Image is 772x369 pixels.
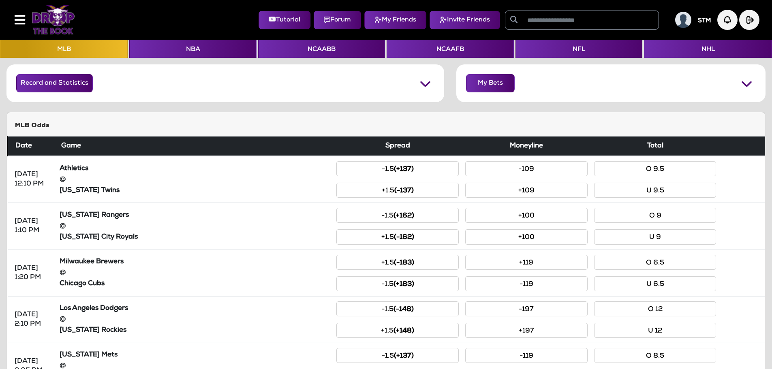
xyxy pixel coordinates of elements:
div: @ [60,175,330,184]
strong: Los Angeles Dodgers [60,305,128,312]
button: NCAAFB [387,40,513,58]
button: +100 [465,208,588,223]
h5: MLB Odds [15,122,757,130]
th: Moneyline [462,137,591,156]
div: [DATE] 1:20 PM [15,264,50,282]
strong: [US_STATE] Rockies [60,327,126,334]
small: (+183) [393,281,414,288]
button: +1.5(-162) [336,229,459,244]
img: User [675,12,691,28]
button: O 9.5 [594,161,716,176]
strong: Milwaukee Brewers [60,258,124,265]
small: (-162) [394,234,414,241]
th: Game [56,137,334,156]
button: My Friends [364,11,426,29]
button: -119 [465,348,588,363]
button: Invite Friends [430,11,500,29]
button: +1.5(+148) [336,323,459,338]
button: U 9.5 [594,183,716,198]
button: -1.5(+162) [336,208,459,223]
div: @ [60,222,330,231]
button: -109 [465,161,588,176]
button: NCAABB [258,40,385,58]
button: O 6.5 [594,255,716,270]
strong: [US_STATE] City Royals [60,234,138,241]
div: [DATE] 1:10 PM [15,217,50,235]
button: U 12 [594,323,716,338]
div: @ [60,268,330,277]
button: -1.5(+183) [336,276,459,291]
div: [DATE] 12:10 PM [15,170,50,189]
strong: Chicago Cubs [60,280,105,287]
small: (-137) [394,188,414,194]
small: (+148) [393,328,414,335]
button: My Bets [466,74,515,92]
button: -197 [465,301,588,316]
button: +1.5(-137) [336,183,459,198]
div: @ [60,315,330,324]
small: (-148) [393,306,414,313]
button: +109 [465,183,588,198]
button: NFL [515,40,642,58]
small: (-183) [394,260,414,267]
img: Notification [717,10,738,30]
button: Record and Statistics [16,74,93,92]
strong: Athletics [60,165,88,172]
button: O 9 [594,208,716,223]
button: Tutorial [259,11,310,29]
button: O 12 [594,301,716,316]
strong: [US_STATE] Twins [60,187,120,194]
small: (+137) [394,166,414,173]
button: +1.5(-183) [336,255,459,270]
button: -1.5(+137) [336,348,459,363]
small: (+137) [394,353,414,360]
button: -119 [465,276,588,291]
button: U 6.5 [594,276,716,291]
th: Spread [333,137,462,156]
small: (+162) [393,213,414,220]
img: Logo [32,5,75,34]
button: -1.5(-148) [336,301,459,316]
th: Date [8,137,56,156]
button: +197 [465,323,588,338]
button: O 8.5 [594,348,716,363]
button: Forum [314,11,361,29]
strong: [US_STATE] Rangers [60,212,129,219]
button: +119 [465,255,588,270]
h5: STM [698,17,711,25]
strong: [US_STATE] Mets [60,352,118,358]
div: [DATE] 2:10 PM [15,310,50,329]
button: +100 [465,229,588,244]
button: -1.5(+137) [336,161,459,176]
button: NBA [129,40,256,58]
button: U 9 [594,229,716,244]
th: Total [591,137,720,156]
button: NHL [644,40,772,58]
